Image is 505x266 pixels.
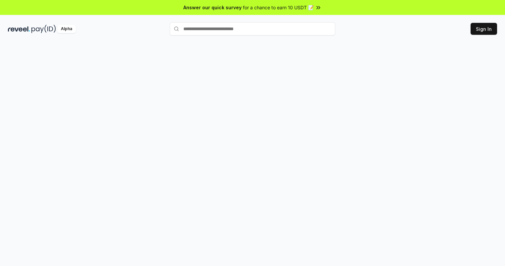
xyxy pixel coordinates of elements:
button: Sign In [471,23,497,35]
img: pay_id [31,25,56,33]
img: reveel_dark [8,25,30,33]
span: Answer our quick survey [183,4,242,11]
div: Alpha [57,25,76,33]
span: for a chance to earn 10 USDT 📝 [243,4,314,11]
